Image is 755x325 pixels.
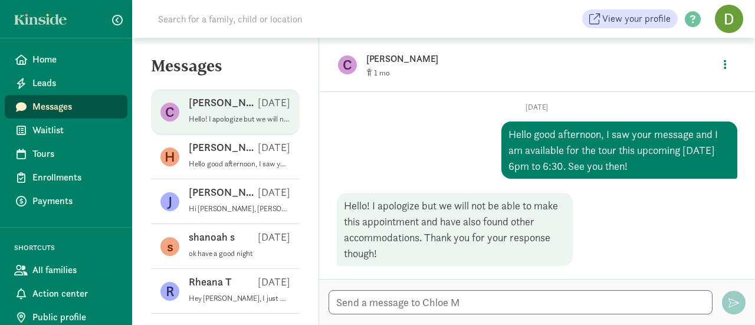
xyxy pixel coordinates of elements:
span: Public profile [32,310,118,324]
span: 1 [374,68,390,78]
figure: s [160,237,179,256]
p: [PERSON_NAME] [189,96,258,110]
a: Home [5,48,127,71]
p: shanoah s [189,230,235,244]
p: [DATE] [337,103,737,112]
p: Hello good afternoon, I saw your message and I am available for a tour [DATE][DATE]. I'll see you... [189,159,290,169]
span: Waitlist [32,123,118,137]
a: Action center [5,282,127,306]
p: Hi [PERSON_NAME], [PERSON_NAME] suggested you to me. We are expecting a little girl in late May a... [189,204,290,214]
p: Rheana T [189,275,232,289]
p: [DATE] [258,96,290,110]
a: All families [5,258,127,282]
p: [DATE] [258,275,290,289]
input: Search for a family, child or location [151,7,482,31]
a: Messages [5,95,127,119]
figure: C [160,103,179,122]
p: [DATE] [258,230,290,244]
p: [DATE] [258,185,290,199]
span: Leads [32,76,118,90]
a: Tours [5,142,127,166]
figure: J [160,192,179,211]
p: [PERSON_NAME] [189,140,258,155]
span: Enrollments [32,170,118,185]
div: Hello! I apologize but we will not be able to make this appointment and have also found other acc... [337,193,573,266]
p: Hello! I apologize but we will not be able to make this appointment and have also found other acc... [189,114,290,124]
span: Action center [32,287,118,301]
figure: R [160,282,179,301]
span: All families [32,263,118,277]
a: Enrollments [5,166,127,189]
figure: C [338,55,357,74]
span: Messages [32,100,118,114]
a: View your profile [582,9,678,28]
figure: H [160,147,179,166]
a: Waitlist [5,119,127,142]
div: Hello good afternoon, I saw your message and I am available for the tour this upcoming [DATE] 6pm... [501,122,737,179]
span: View your profile [602,12,671,26]
span: Tours [32,147,118,161]
p: [DATE] [258,140,290,155]
span: Home [32,52,118,67]
span: Payments [32,194,118,208]
p: [PERSON_NAME] [189,185,258,199]
a: Payments [5,189,127,213]
a: Leads [5,71,127,95]
p: [PERSON_NAME] [366,51,714,67]
p: ok have a good night [189,249,290,258]
h5: Messages [132,57,319,85]
p: Hey [PERSON_NAME], I just wanted to say thank you for joining our waitlist. I just wanted to let ... [189,294,290,303]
